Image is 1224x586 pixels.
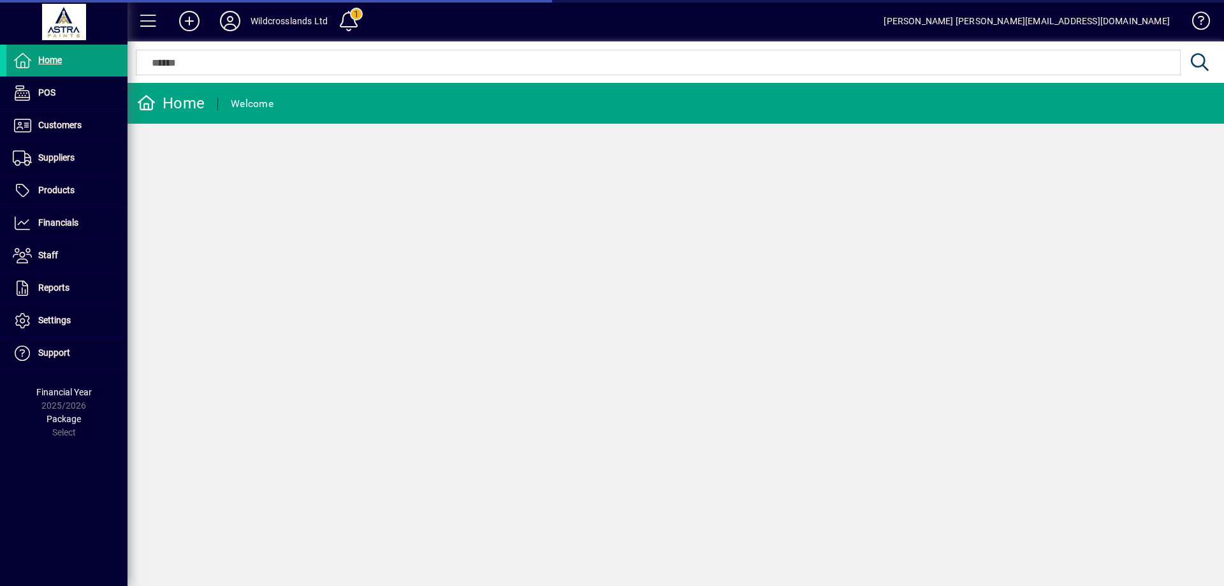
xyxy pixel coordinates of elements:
[6,175,127,207] a: Products
[38,185,75,195] span: Products
[38,250,58,260] span: Staff
[6,337,127,369] a: Support
[6,207,127,239] a: Financials
[169,10,210,33] button: Add
[38,282,69,293] span: Reports
[38,217,78,228] span: Financials
[38,152,75,163] span: Suppliers
[231,94,273,114] div: Welcome
[6,110,127,142] a: Customers
[6,272,127,304] a: Reports
[884,11,1170,31] div: [PERSON_NAME] [PERSON_NAME][EMAIL_ADDRESS][DOMAIN_NAME]
[38,55,62,65] span: Home
[38,120,82,130] span: Customers
[210,10,251,33] button: Profile
[1183,3,1208,44] a: Knowledge Base
[38,87,55,98] span: POS
[47,414,81,424] span: Package
[251,11,328,31] div: Wildcrosslands Ltd
[137,93,205,114] div: Home
[6,240,127,272] a: Staff
[36,387,92,397] span: Financial Year
[6,305,127,337] a: Settings
[38,348,70,358] span: Support
[6,142,127,174] a: Suppliers
[38,315,71,325] span: Settings
[6,77,127,109] a: POS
